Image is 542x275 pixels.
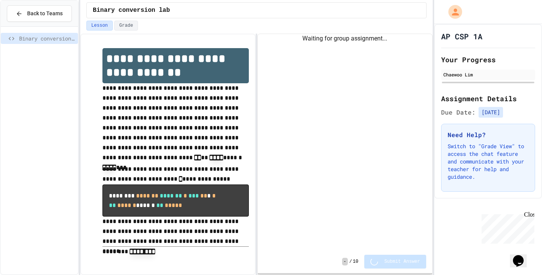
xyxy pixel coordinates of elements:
div: Chaewoo Lim [443,71,533,78]
button: Lesson [86,21,113,31]
div: Waiting for group assignment... [258,34,432,43]
p: Switch to "Grade View" to access the chat feature and communicate with your teacher for help and ... [448,142,529,181]
h2: Assignment Details [441,93,535,104]
span: Back to Teams [27,10,63,18]
span: Due Date: [441,108,475,117]
span: / [349,259,352,265]
span: Binary conversion lab [93,6,170,15]
span: - [342,258,348,265]
iframe: chat widget [479,211,534,244]
span: [DATE] [479,107,503,118]
h1: AP CSP 1A [441,31,482,42]
div: My Account [440,3,464,21]
div: Chat with us now!Close [3,3,53,49]
span: 10 [353,259,358,265]
span: Binary conversion lab [19,34,75,42]
h2: Your Progress [441,54,535,65]
iframe: chat widget [510,244,534,267]
h3: Need Help? [448,130,529,139]
span: Submit Answer [384,259,420,265]
button: Grade [114,21,138,31]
